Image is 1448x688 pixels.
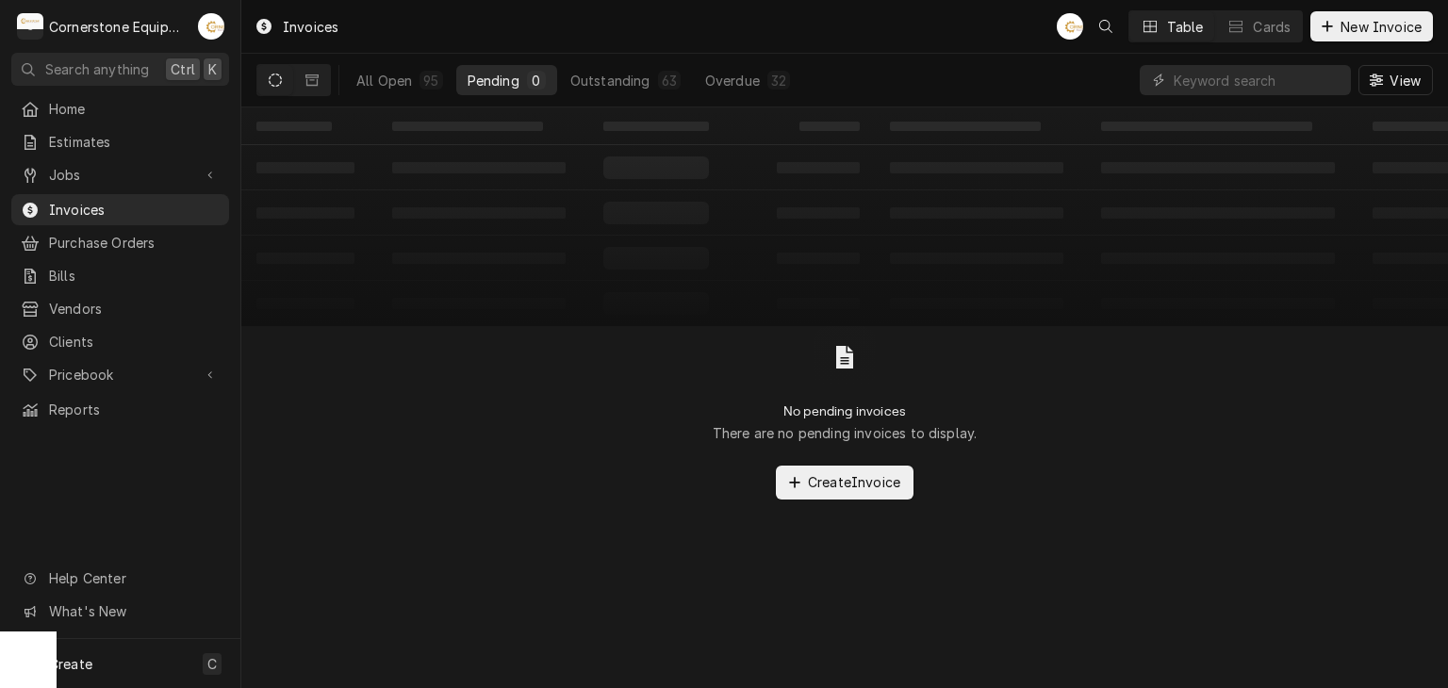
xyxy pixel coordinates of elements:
[208,59,217,79] span: K
[45,59,149,79] span: Search anything
[207,654,217,674] span: C
[531,71,542,90] div: 0
[1386,71,1424,90] span: View
[11,260,229,291] a: Bills
[776,466,913,500] button: CreateInvoice
[11,394,229,425] a: Reports
[890,122,1041,131] span: ‌
[799,122,860,131] span: ‌
[241,107,1448,326] table: Pending Invoices List Loading
[17,13,43,40] div: C
[468,71,519,90] div: Pending
[198,13,224,40] div: AB
[256,122,332,131] span: ‌
[49,400,220,419] span: Reports
[49,17,188,37] div: Cornerstone Equipment Repair, LLC
[1337,17,1425,37] span: New Invoice
[1358,65,1433,95] button: View
[49,266,220,286] span: Bills
[1310,11,1433,41] button: New Invoice
[356,71,412,90] div: All Open
[171,59,195,79] span: Ctrl
[11,53,229,86] button: Search anythingCtrlK
[17,13,43,40] div: Cornerstone Equipment Repair, LLC's Avatar
[771,71,786,90] div: 32
[11,126,229,157] a: Estimates
[662,71,677,90] div: 63
[49,299,220,319] span: Vendors
[49,200,220,220] span: Invoices
[49,165,191,185] span: Jobs
[1091,11,1121,41] button: Open search
[11,159,229,190] a: Go to Jobs
[11,194,229,225] a: Invoices
[11,326,229,357] a: Clients
[49,568,218,588] span: Help Center
[49,365,191,385] span: Pricebook
[11,227,229,258] a: Purchase Orders
[49,132,220,152] span: Estimates
[1253,17,1291,37] div: Cards
[49,332,220,352] span: Clients
[11,359,229,390] a: Go to Pricebook
[783,403,906,419] h2: No pending invoices
[1101,122,1312,131] span: ‌
[49,99,220,119] span: Home
[49,601,218,621] span: What's New
[11,563,229,594] a: Go to Help Center
[392,122,543,131] span: ‌
[49,233,220,253] span: Purchase Orders
[570,71,650,90] div: Outstanding
[11,293,229,324] a: Vendors
[423,71,438,90] div: 95
[804,472,904,492] span: Create Invoice
[1057,13,1083,40] div: AB
[1167,17,1204,37] div: Table
[11,93,229,124] a: Home
[1174,65,1341,95] input: Keyword search
[603,122,709,131] span: ‌
[1057,13,1083,40] div: Andrew Buigues's Avatar
[11,596,229,627] a: Go to What's New
[198,13,224,40] div: Andrew Buigues's Avatar
[705,71,760,90] div: Overdue
[49,656,92,672] span: Create
[713,423,978,443] p: There are no pending invoices to display.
